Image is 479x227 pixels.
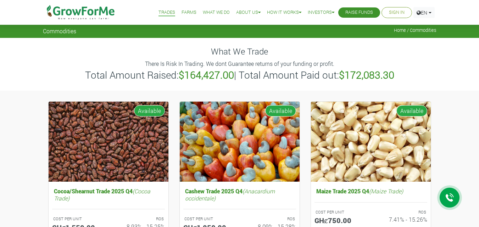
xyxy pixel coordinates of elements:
[54,187,150,202] i: (Cocoa Trade)
[267,9,301,16] a: How it Works
[158,9,175,16] a: Trades
[185,187,275,202] i: (Anacardium occidentale)
[376,216,427,223] h6: 7.41% - 15.26%
[413,7,435,18] a: EN
[134,105,165,117] span: Available
[43,28,76,34] span: Commodities
[308,9,334,16] a: Investors
[311,102,431,182] img: growforme image
[339,68,394,81] b: $172,083.30
[345,9,373,16] a: Raise Funds
[44,69,435,81] h3: Total Amount Raised: | Total Amount Paid out:
[179,68,234,81] b: $164,427.00
[316,209,364,215] p: COST PER UNIT
[182,9,196,16] a: Farms
[246,216,295,222] p: ROS
[377,209,426,215] p: ROS
[314,186,427,196] h5: Maize Trade 2025 Q4
[394,28,436,33] span: Home / Commodities
[53,216,102,222] p: COST PER UNIT
[369,187,403,195] i: (Maize Trade)
[203,9,230,16] a: What We Do
[43,46,436,57] h4: What We Trade
[314,216,366,225] h5: GHȼ750.00
[236,9,261,16] a: About Us
[184,216,233,222] p: COST PER UNIT
[389,9,405,16] a: Sign In
[265,105,296,117] span: Available
[49,102,168,182] img: growforme image
[52,186,165,203] h5: Cocoa/Shearnut Trade 2025 Q4
[183,186,296,203] h5: Cashew Trade 2025 Q4
[396,105,427,117] span: Available
[180,102,300,182] img: growforme image
[44,59,435,68] p: There Is Risk In Trading. We dont Guarantee returns of your funding or profit.
[115,216,164,222] p: ROS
